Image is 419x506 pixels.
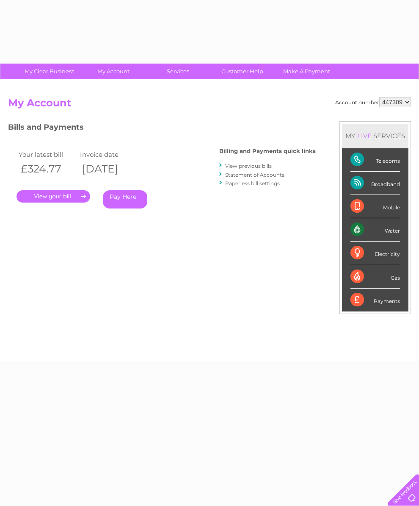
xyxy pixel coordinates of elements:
[103,190,147,209] a: Pay Here
[219,148,316,154] h4: Billing and Payments quick links
[17,149,78,160] td: Your latest bill
[14,64,84,79] a: My Clear Business
[17,160,78,178] th: £324.77
[356,132,373,140] div: LIVE
[350,195,400,218] div: Mobile
[143,64,213,79] a: Services
[207,64,277,79] a: Customer Help
[335,97,411,107] div: Account number
[350,218,400,242] div: Water
[17,190,90,203] a: .
[350,172,400,195] div: Broadband
[79,64,149,79] a: My Account
[272,64,342,79] a: Make A Payment
[78,149,139,160] td: Invoice date
[342,124,408,148] div: MY SERVICES
[225,163,272,169] a: View previous bills
[350,265,400,289] div: Gas
[78,160,139,178] th: [DATE]
[350,242,400,265] div: Electricity
[8,97,411,113] h2: My Account
[350,148,400,172] div: Telecoms
[225,180,280,186] a: Paperless bill settings
[350,289,400,311] div: Payments
[225,172,284,178] a: Statement of Accounts
[8,121,316,136] h3: Bills and Payments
